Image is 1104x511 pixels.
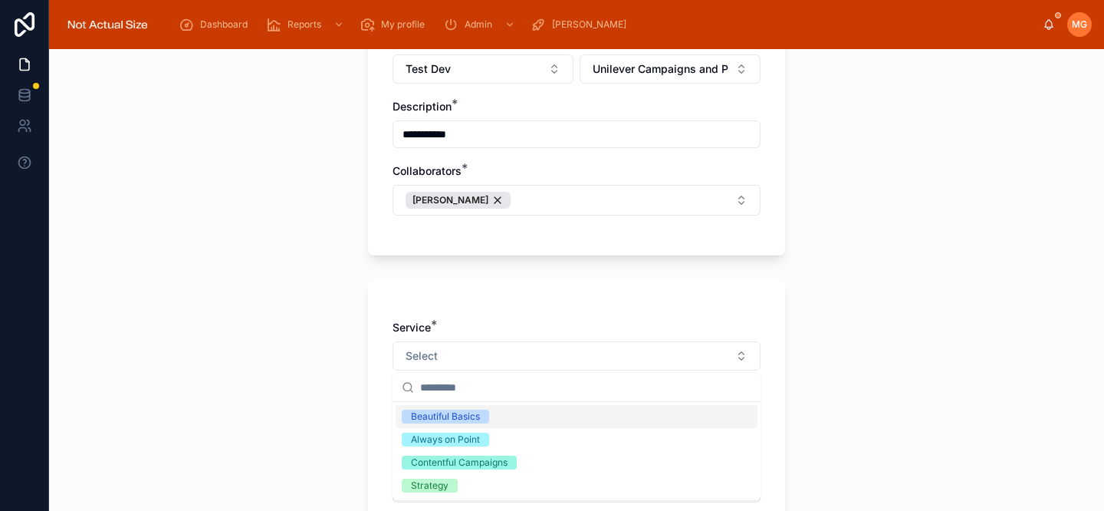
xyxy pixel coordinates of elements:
button: Select Button [393,54,573,84]
span: Service [393,321,431,334]
span: Unilever Campaigns and Projects [593,61,729,77]
span: MG [1072,18,1087,31]
a: My profile [355,11,435,38]
div: Strategy [411,479,449,493]
button: Select Button [580,54,761,84]
span: [PERSON_NAME] [412,194,488,206]
a: [PERSON_NAME] [526,11,637,38]
span: Admin [465,18,492,31]
span: Dashboard [200,18,248,31]
span: Select [406,348,438,364]
button: Unselect 9 [406,192,511,209]
div: Contentful Campaigns [411,456,508,470]
span: Description [393,100,452,113]
a: Dashboard [174,11,258,38]
div: scrollable content [166,8,1043,41]
img: App logo [61,12,154,37]
a: Admin [439,11,523,38]
div: Beautiful Basics [411,410,480,424]
a: Reports [261,11,352,38]
span: My profile [381,18,425,31]
div: Always on Point [411,433,480,447]
span: Reports [287,18,321,31]
button: Select Button [393,341,761,371]
div: Suggestions [393,402,761,500]
span: Test Dev [406,61,451,77]
span: Collaborators [393,164,462,177]
button: Select Button [393,185,761,216]
span: [PERSON_NAME] [552,18,626,31]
